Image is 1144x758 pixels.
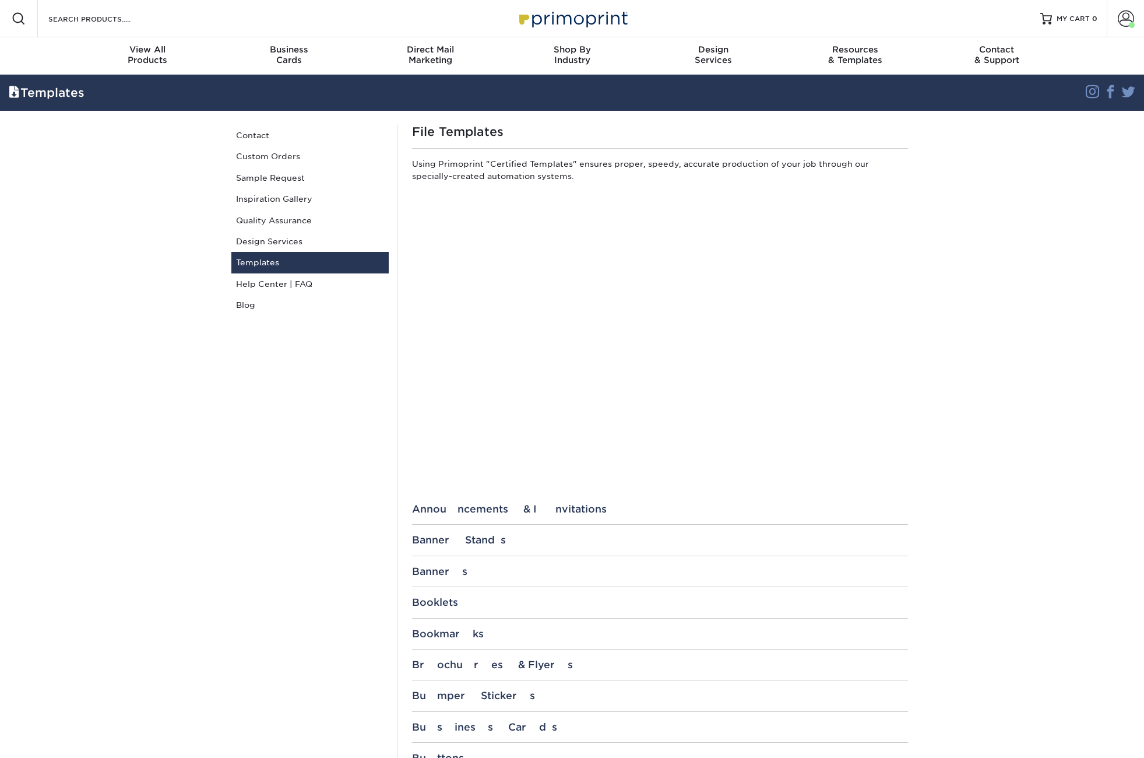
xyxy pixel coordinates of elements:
[926,44,1068,55] span: Contact
[231,146,389,167] a: Custom Orders
[784,44,926,65] div: & Templates
[412,721,908,733] div: Business Cards
[643,44,784,65] div: Services
[501,37,643,75] a: Shop ByIndustry
[231,210,389,231] a: Quality Assurance
[231,294,389,315] a: Blog
[412,503,908,515] div: Announcements & Invitations
[231,231,389,252] a: Design Services
[47,12,161,26] input: SEARCH PRODUCTS.....
[643,37,784,75] a: DesignServices
[1092,15,1097,23] span: 0
[412,628,908,640] div: Bookmarks
[360,44,501,55] span: Direct Mail
[218,37,360,75] a: BusinessCards
[412,566,908,577] div: Banners
[231,188,389,209] a: Inspiration Gallery
[412,125,908,139] h1: File Templates
[784,37,926,75] a: Resources& Templates
[231,167,389,188] a: Sample Request
[514,6,631,31] img: Primoprint
[784,44,926,55] span: Resources
[412,659,908,671] div: Brochures & Flyers
[360,44,501,65] div: Marketing
[77,44,219,55] span: View All
[218,44,360,65] div: Cards
[231,273,389,294] a: Help Center | FAQ
[360,37,501,75] a: Direct MailMarketing
[501,44,643,55] span: Shop By
[412,596,908,608] div: Booklets
[412,534,908,546] div: Banner Stands
[231,125,389,146] a: Contact
[926,37,1068,75] a: Contact& Support
[231,252,389,273] a: Templates
[643,44,784,55] span: Design
[77,44,219,65] div: Products
[77,37,219,75] a: View AllProducts
[1057,14,1090,24] span: MY CART
[412,158,908,187] p: Using Primoprint "Certified Templates" ensures proper, speedy, accurate production of your job th...
[412,690,908,701] div: Bumper Stickers
[926,44,1068,65] div: & Support
[218,44,360,55] span: Business
[501,44,643,65] div: Industry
